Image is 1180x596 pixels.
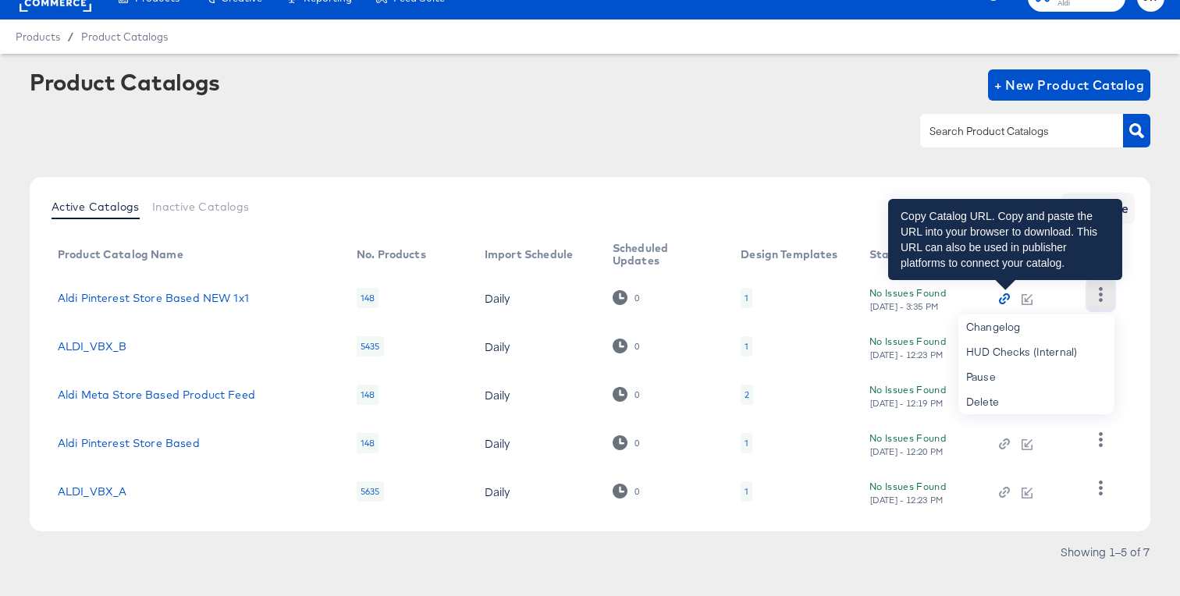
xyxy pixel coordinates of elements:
div: 0 [613,484,640,498]
div: Pause [958,364,1114,389]
div: 148 [357,433,379,453]
div: 1 [745,485,748,498]
div: 0 [634,341,640,352]
div: 1 [741,288,752,308]
div: 2 [741,385,753,405]
div: No. Products [357,248,426,261]
div: 1 [745,340,748,353]
div: Product Catalog Name [58,248,183,261]
a: Aldi Pinterest Store Based NEW 1x1 [58,292,249,304]
div: 0 [613,435,640,450]
input: Search Product Catalogs [926,122,1093,140]
span: + New Product Catalog [994,74,1145,96]
div: 1 [745,292,748,304]
div: Import Schedule [485,248,573,261]
td: Daily [472,467,600,516]
div: 2 [745,388,749,401]
div: 0 [613,387,640,402]
div: Changelog [958,314,1114,339]
div: Product Catalogs [30,69,220,94]
div: Delete [958,389,1114,414]
a: ALDI_VBX_A [58,485,127,498]
a: Aldi Pinterest Store Based [58,437,200,449]
a: ALDI_VBX_B [58,340,127,353]
a: Product Catalogs [81,30,168,43]
div: 0 [613,339,640,353]
div: 148 [357,288,379,308]
div: 0 [634,438,640,449]
div: 0 [634,486,640,497]
td: Daily [472,371,600,419]
div: HUD Checks (Internal) [958,339,1114,364]
div: Scheduled Updates [613,242,709,267]
th: Action [986,236,1075,274]
div: 0 [634,293,640,303]
div: 5635 [357,481,384,502]
span: Inactive Catalogs [152,200,250,213]
div: Design Templates [741,248,837,261]
div: 1 [741,433,752,453]
button: + New Product Catalog [988,69,1151,101]
div: 0 [613,290,640,305]
a: Aldi Meta Store Based Product Feed [58,388,255,401]
div: 5435 [357,336,384,357]
div: 1 [741,336,752,357]
span: / [60,30,81,43]
td: Daily [472,322,600,371]
span: See More [1068,197,1129,219]
div: Showing 1–5 of 7 [1060,546,1150,557]
div: 148 [357,385,379,405]
div: 0 [634,389,640,400]
span: Active Catalogs [52,200,140,213]
td: Daily [472,274,600,322]
div: 1 [741,481,752,502]
span: Products [16,30,60,43]
th: More [1075,236,1134,274]
td: Daily [472,419,600,467]
button: See More [1062,193,1136,224]
div: 1 [745,437,748,449]
th: Status [857,236,986,274]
